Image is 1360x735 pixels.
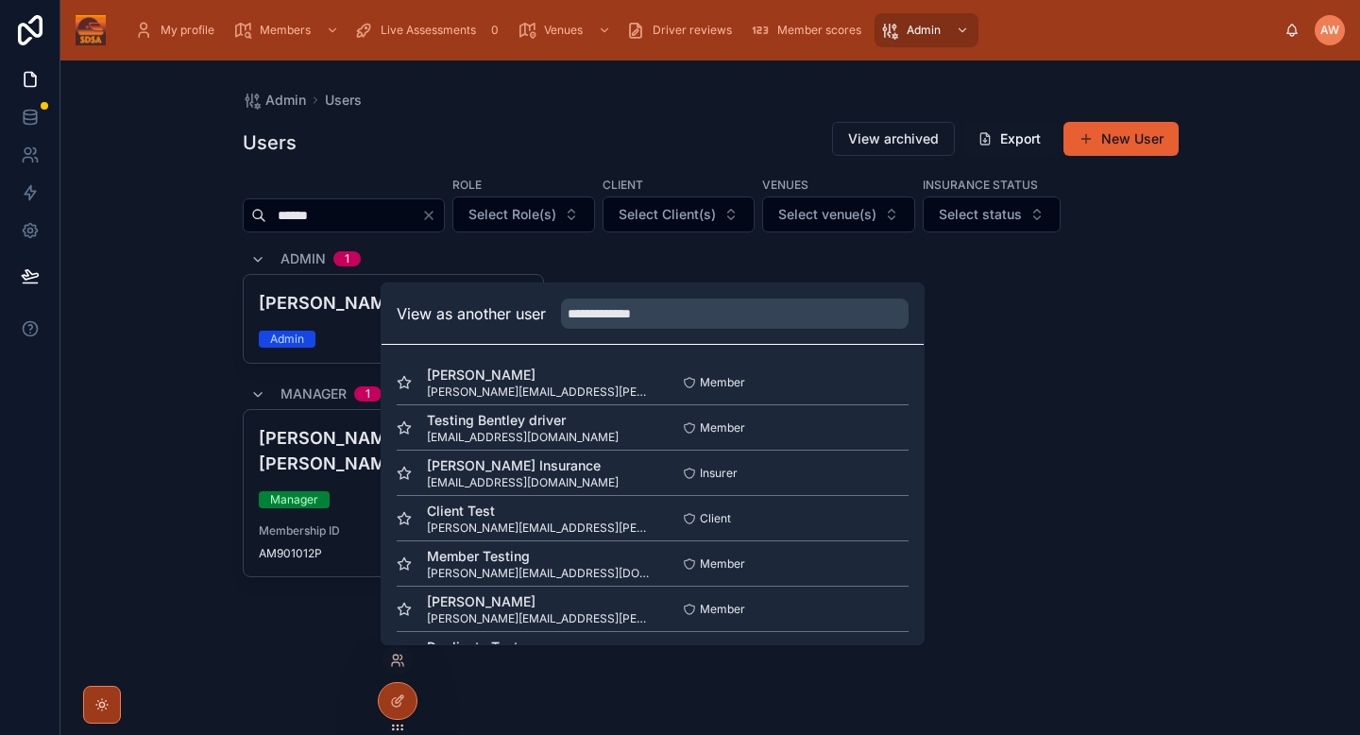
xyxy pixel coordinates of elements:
[427,592,653,611] span: [PERSON_NAME]
[161,23,214,38] span: My profile
[762,176,808,193] label: Venues
[777,23,861,38] span: Member scores
[365,386,370,402] div: 1
[259,290,529,316] h4: [PERSON_NAME]
[923,176,1038,193] label: Insurance status
[745,13,875,47] a: Member scores
[1063,122,1179,156] button: New User
[243,409,545,577] a: [PERSON_NAME] [PERSON_NAME]ManagerMembership IDAM901012P
[270,491,318,508] div: Manager
[348,13,512,47] a: Live Assessments0
[228,13,348,47] a: Members
[700,511,731,526] span: Client
[243,91,306,110] a: Admin
[875,13,978,47] a: Admin
[427,521,653,536] span: [PERSON_NAME][EMAIL_ADDRESS][PERSON_NAME][DOMAIN_NAME]
[427,638,653,657] span: Duplicate Test
[653,23,732,38] span: Driver reviews
[512,13,620,47] a: Venues
[280,249,326,268] span: Admin
[427,456,619,475] span: [PERSON_NAME] Insurance
[962,122,1056,156] button: Export
[260,23,311,38] span: Members
[427,366,653,385] span: [PERSON_NAME]
[427,611,653,626] span: [PERSON_NAME][EMAIL_ADDRESS][PERSON_NAME][DOMAIN_NAME]
[468,205,556,224] span: Select Role(s)
[427,547,653,566] span: Member Testing
[603,176,643,193] label: Client
[700,466,738,481] span: Insurer
[700,602,745,617] span: Member
[778,205,876,224] span: Select venue(s)
[381,23,476,38] span: Live Assessments
[243,129,297,156] h1: Users
[939,205,1022,224] span: Select status
[421,208,444,223] button: Clear
[280,385,347,403] span: Manager
[427,566,653,581] span: [PERSON_NAME][EMAIL_ADDRESS][DOMAIN_NAME]
[427,385,653,400] span: [PERSON_NAME][EMAIL_ADDRESS][PERSON_NAME][DOMAIN_NAME]
[1320,23,1339,38] span: AW
[907,23,941,38] span: Admin
[923,197,1061,232] button: Select Button
[121,9,1284,51] div: scrollable content
[259,425,529,476] h4: [PERSON_NAME] [PERSON_NAME]
[484,19,506,42] div: 0
[762,197,915,232] button: Select Button
[848,129,939,148] span: View archived
[544,23,583,38] span: Venues
[700,420,745,436] span: Member
[265,91,306,110] span: Admin
[259,523,529,538] span: Membership ID
[243,274,545,364] a: [PERSON_NAME]Admin
[259,546,529,561] span: AM901012P
[619,205,716,224] span: Select Client(s)
[700,375,745,390] span: Member
[128,13,228,47] a: My profile
[397,302,546,325] h2: View as another user
[427,411,619,430] span: Testing Bentley driver
[345,251,349,266] div: 1
[270,331,304,348] div: Admin
[76,15,106,45] img: App logo
[427,502,653,521] span: Client Test
[427,475,619,490] span: [EMAIL_ADDRESS][DOMAIN_NAME]
[452,176,482,193] label: Role
[325,91,362,110] a: Users
[603,197,755,232] button: Select Button
[452,197,595,232] button: Select Button
[700,556,745,572] span: Member
[620,13,745,47] a: Driver reviews
[832,122,955,156] button: View archived
[427,430,619,445] span: [EMAIL_ADDRESS][DOMAIN_NAME]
